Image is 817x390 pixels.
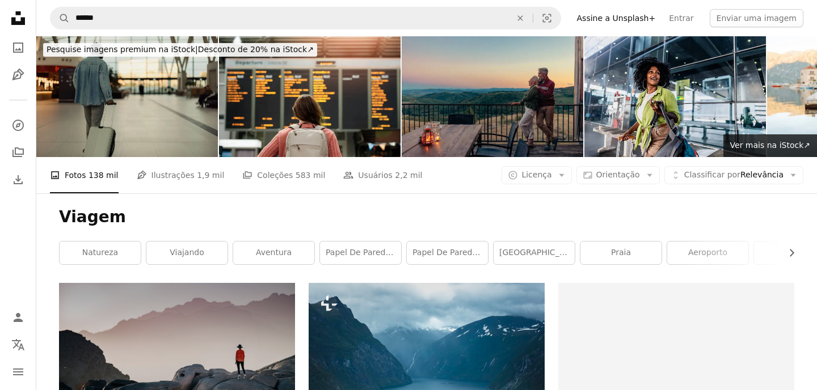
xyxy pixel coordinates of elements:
h1: Viagem [59,207,794,227]
span: 583 mil [296,169,326,181]
a: Coleções [7,141,30,164]
span: Ver mais na iStock ↗ [730,141,810,150]
button: Licença [502,166,571,184]
a: Histórico de downloads [7,168,30,191]
img: Casal aposentado em fuga na montanha. [402,36,583,157]
a: Assine a Unsplash+ [570,9,663,27]
button: Classificar porRelevância [664,166,803,184]
a: uma pessoa em cima de uma grande rocha [59,356,295,366]
button: Pesquise na Unsplash [50,7,70,29]
a: aeroporto [667,241,748,264]
a: Fotos [7,36,30,59]
span: Licença [521,170,551,179]
img: Vista traseira de um viajante com mala de viagem dentro de um aeroporto moderno espaçoso [36,36,218,157]
button: Idioma [7,333,30,356]
a: aventura [233,241,314,264]
a: [GEOGRAPHIC_DATA] [494,241,575,264]
button: Limpar [508,7,533,29]
span: Classificar por [684,170,740,179]
div: Desconto de 20% na iStock ↗ [43,43,317,57]
span: Pesquise imagens premium na iStock | [47,45,198,54]
span: Orientação [596,170,640,179]
a: Viajando [146,241,228,264]
a: Entrar [662,9,700,27]
button: Orientação [576,166,660,184]
a: Usuários 2,2 mil [343,157,422,193]
img: Mid adult woman using mobile phone and looking around on a airport [584,36,766,157]
a: praia [580,241,662,264]
a: natureza [60,241,141,264]
form: Pesquise conteúdo visual em todo o site [50,7,561,29]
button: Pesquisa visual [533,7,561,29]
img: Mulher, volta e aeroporto com horário de voo a bordo com exibição de informações para imigração g... [219,36,401,157]
button: rolar lista para a direita [781,241,794,264]
a: Ilustrações 1,9 mil [137,157,225,193]
span: Relevância [684,169,784,181]
button: Enviar uma imagem [710,9,803,27]
a: Coleções 583 mil [242,157,325,193]
a: Explorar [7,114,30,137]
a: papel de parede da área de trabalho [407,241,488,264]
a: Ilustrações [7,63,30,86]
a: Pesquise imagens premium na iStock|Desconto de 20% na iStock↗ [36,36,324,63]
span: 1,9 mil [197,169,224,181]
a: Entrar / Cadastrar-se [7,306,30,329]
a: Ver mais na iStock↗ [723,134,817,157]
span: 2,2 mil [395,169,422,181]
button: Menu [7,361,30,383]
a: Papel de parede 4k [320,241,401,264]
